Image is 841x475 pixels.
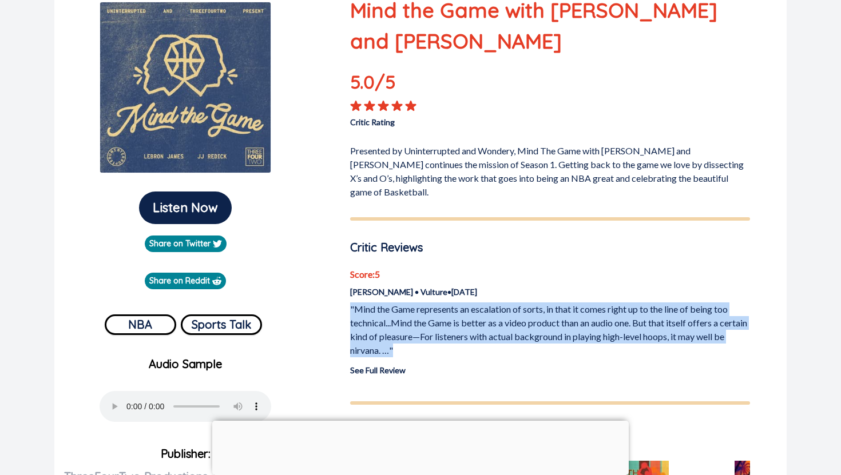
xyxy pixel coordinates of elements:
p: 5.0 /5 [350,68,430,100]
p: "Mind the Game represents an escalation of sorts, in that it comes right up to the line of being ... [350,302,750,357]
p: Audio Sample [64,356,308,373]
a: Share on Reddit [145,273,226,289]
audio: Your browser does not support the audio element [100,391,271,422]
p: Critic Reviews [350,239,750,256]
a: Share on Twitter [145,235,227,252]
iframe: Advertisement [212,421,629,472]
p: Score: 5 [350,268,750,281]
button: Sports Talk [181,314,262,335]
a: NBA [105,310,176,335]
p: [PERSON_NAME] • Vulture • [DATE] [350,286,750,298]
p: Presented by Uninterrupted and Wondery, Mind The Game with [PERSON_NAME] and [PERSON_NAME] contin... [350,139,750,199]
a: Sports Talk [181,310,262,335]
img: Mind the Game with LeBron James and JJ Redick [100,2,271,173]
button: NBA [105,314,176,335]
button: Listen Now [139,191,232,224]
a: See Full Review [350,365,406,375]
p: Critic Rating [350,111,550,128]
